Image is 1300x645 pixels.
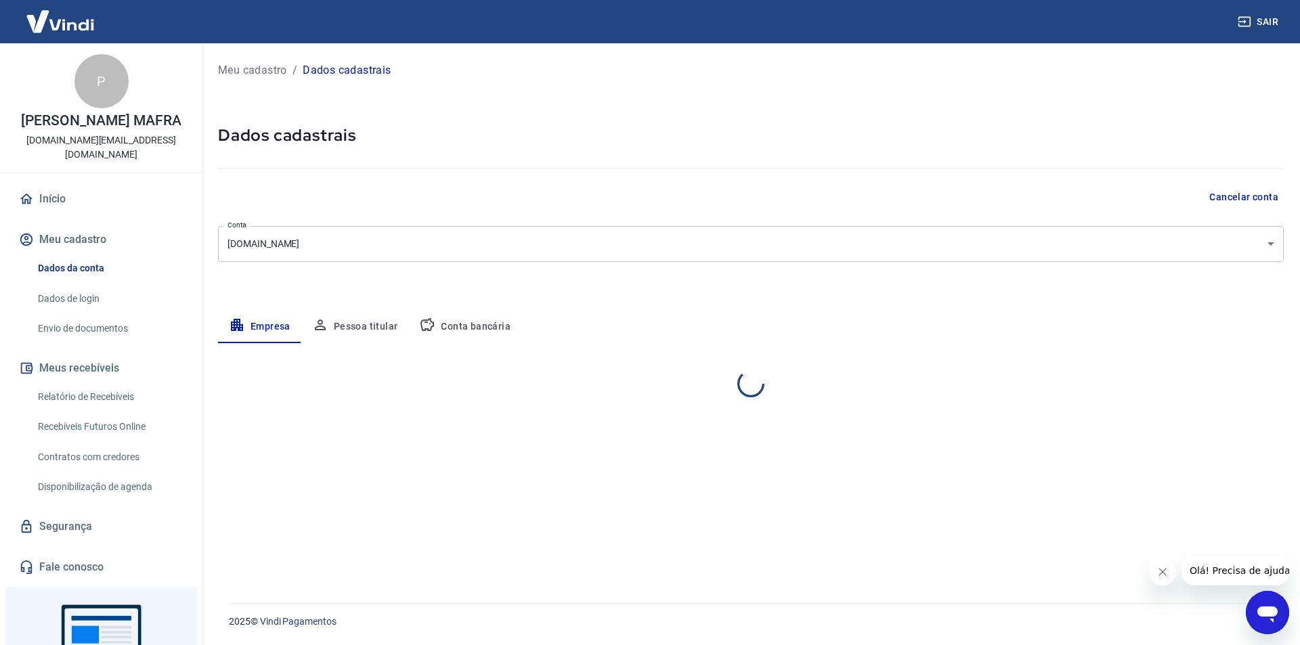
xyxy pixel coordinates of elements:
[227,220,246,230] label: Conta
[292,62,297,79] p: /
[218,311,301,343] button: Empresa
[32,443,186,471] a: Contratos com credores
[32,383,186,411] a: Relatório de Recebíveis
[218,226,1284,262] div: [DOMAIN_NAME]
[260,616,337,627] a: Vindi Pagamentos
[303,62,391,79] p: Dados cadastrais
[32,254,186,282] a: Dados da conta
[229,615,1267,629] p: 2025 ©
[32,473,186,501] a: Disponibilização de agenda
[16,225,186,254] button: Meu cadastro
[32,315,186,342] a: Envio de documentos
[408,311,521,343] button: Conta bancária
[11,133,192,162] p: [DOMAIN_NAME][EMAIL_ADDRESS][DOMAIN_NAME]
[8,9,114,20] span: Olá! Precisa de ajuda?
[16,512,186,541] a: Segurança
[74,54,129,108] div: P
[1246,591,1289,634] iframe: Botão para abrir a janela de mensagens
[301,311,409,343] button: Pessoa titular
[1149,558,1176,585] iframe: Fechar mensagem
[218,62,287,79] a: Meu cadastro
[16,353,186,383] button: Meus recebíveis
[1182,556,1289,585] iframe: Mensagem da empresa
[1204,185,1284,210] button: Cancelar conta
[16,1,104,42] img: Vindi
[32,285,186,313] a: Dados de login
[1235,9,1284,35] button: Sair
[16,184,186,214] a: Início
[21,114,181,128] p: [PERSON_NAME] MAFRA
[32,413,186,441] a: Recebíveis Futuros Online
[218,125,1284,146] h5: Dados cadastrais
[16,552,186,582] a: Fale conosco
